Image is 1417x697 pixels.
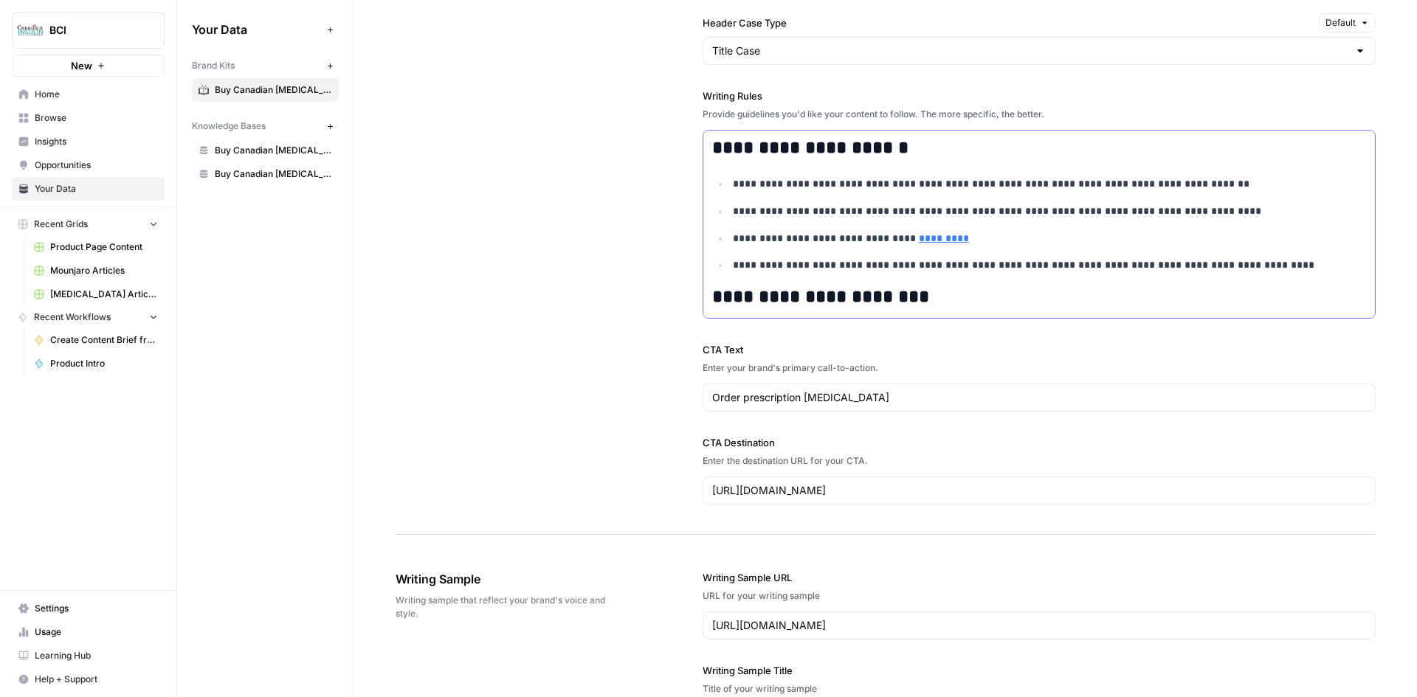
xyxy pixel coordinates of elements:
[35,88,158,101] span: Home
[12,644,165,667] a: Learning Hub
[27,259,165,282] a: Mounjaro Articles
[703,570,1376,585] label: Writing Sample URL
[35,182,158,195] span: Your Data
[50,357,158,370] span: Product Intro
[712,44,1348,58] input: Title Case
[35,135,158,148] span: Insights
[712,390,1366,405] input: Gear up and get in the game with Sunday Soccer!
[703,435,1376,450] label: CTA Destination
[35,111,158,125] span: Browse
[17,17,44,44] img: BCI Logo
[12,12,165,49] button: Workspace: BCI
[192,119,266,133] span: Knowledge Bases
[703,15,1313,30] label: Header Case Type
[396,594,620,620] span: Writing sample that reflect your brand's voice and style.
[12,130,165,153] a: Insights
[27,235,165,259] a: Product Page Content
[12,83,165,106] a: Home
[1325,16,1356,30] span: Default
[712,483,1366,498] input: www.sundaysoccer.com/gearup
[50,264,158,277] span: Mounjaro Articles
[192,59,235,72] span: Brand Kits
[12,106,165,130] a: Browse
[50,288,158,301] span: [MEDICAL_DATA] Articles
[712,618,1366,633] input: www.sundaysoccer.com/game-day
[35,625,158,639] span: Usage
[703,361,1376,375] div: Enter your brand's primary call-to-action.
[12,597,165,620] a: Settings
[703,89,1376,103] label: Writing Rules
[12,213,165,235] button: Recent Grids
[35,602,158,615] span: Settings
[192,78,339,102] a: Buy Canadian [MEDICAL_DATA]
[35,649,158,662] span: Learning Hub
[703,454,1376,468] div: Enter the destination URL for your CTA.
[1319,13,1376,32] button: Default
[215,167,332,181] span: Buy Canadian [MEDICAL_DATA]: Product Pages
[12,620,165,644] a: Usage
[12,177,165,201] a: Your Data
[703,682,1376,696] div: Title of your writing sample
[34,218,88,231] span: Recent Grids
[71,58,92,73] span: New
[192,21,321,38] span: Your Data
[27,328,165,352] a: Create Content Brief from Keyword - Mounjaro
[12,55,165,77] button: New
[27,282,165,306] a: [MEDICAL_DATA] Articles
[50,333,158,347] span: Create Content Brief from Keyword - Mounjaro
[49,23,139,38] span: BCI
[703,342,1376,357] label: CTA Text
[703,663,1376,678] label: Writing Sample Title
[34,311,111,324] span: Recent Workflows
[50,240,158,254] span: Product Page Content
[35,159,158,172] span: Opportunities
[396,570,620,588] span: Writing Sample
[27,352,165,375] a: Product Intro
[192,162,339,186] a: Buy Canadian [MEDICAL_DATA]: Product Pages
[192,139,339,162] a: Buy Canadian [MEDICAL_DATA] Blog
[35,673,158,686] span: Help + Support
[12,306,165,328] button: Recent Workflows
[12,667,165,691] button: Help + Support
[703,589,1376,603] div: URL for your writing sample
[215,144,332,157] span: Buy Canadian [MEDICAL_DATA] Blog
[215,83,332,97] span: Buy Canadian [MEDICAL_DATA]
[703,108,1376,121] div: Provide guidelines you'd like your content to follow. The more specific, the better.
[12,153,165,177] a: Opportunities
